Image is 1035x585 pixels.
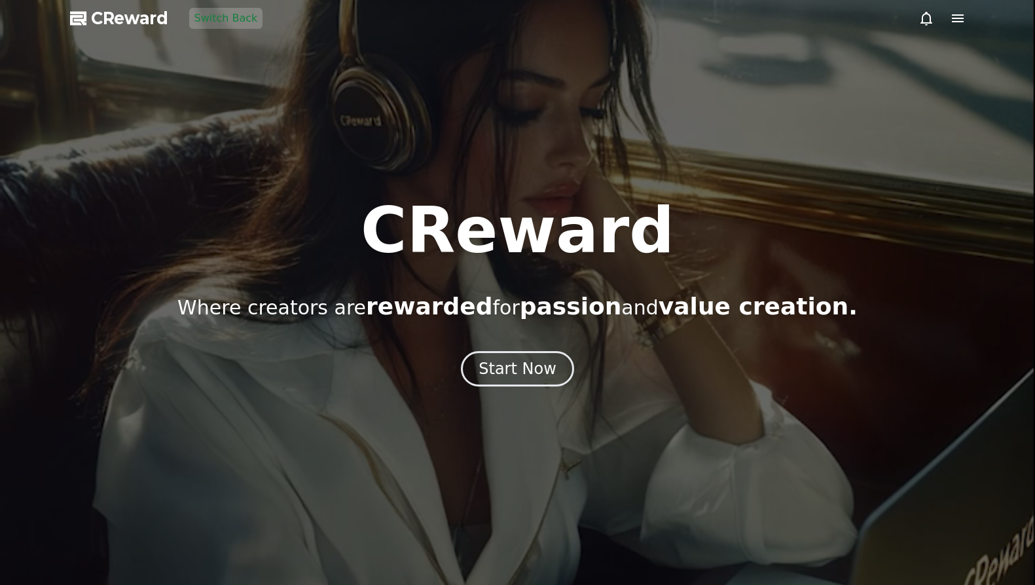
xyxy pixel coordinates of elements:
[189,8,263,29] button: Switch Back
[461,351,574,387] button: Start Now
[361,199,674,262] h1: CReward
[91,8,168,29] span: CReward
[70,8,168,29] a: CReward
[461,364,574,377] a: Start Now
[177,293,858,320] p: Where creators are for and
[659,293,858,320] span: value creation.
[366,293,492,320] span: rewarded
[479,358,556,379] div: Start Now
[520,293,622,320] span: passion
